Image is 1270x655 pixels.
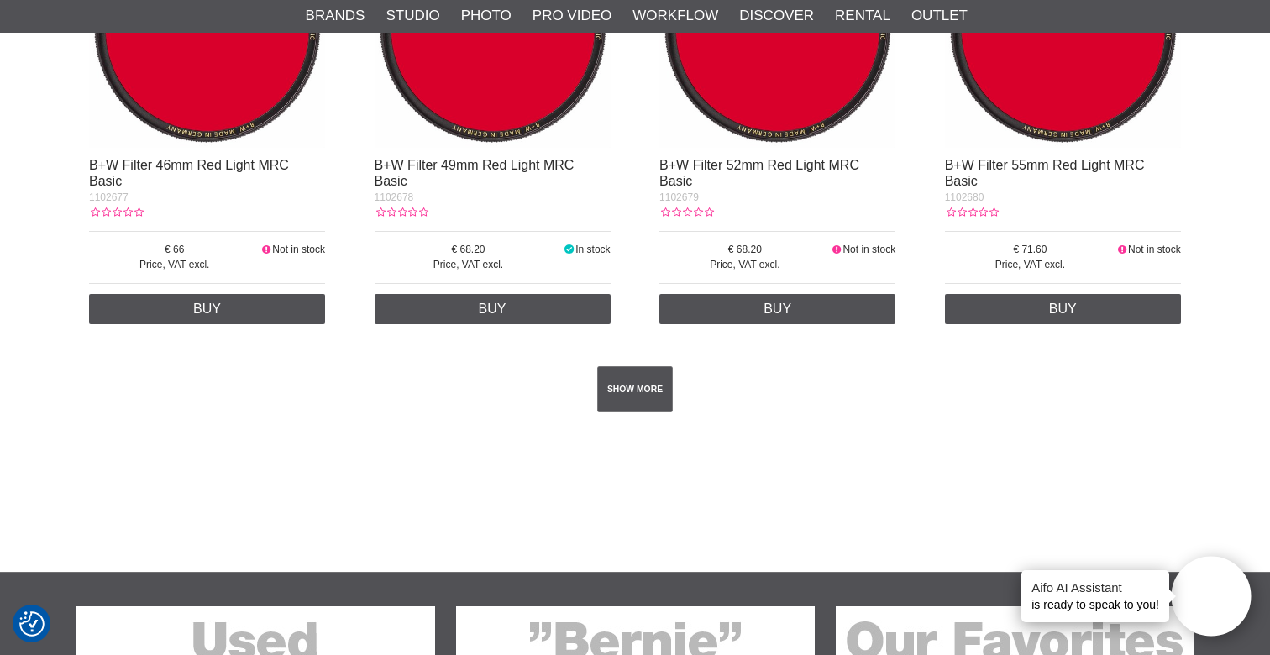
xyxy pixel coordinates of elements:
a: Buy [375,294,611,324]
a: Studio [386,5,439,27]
i: Not in stock [831,244,843,255]
a: Rental [835,5,890,27]
span: 1102680 [945,191,984,203]
span: Price, VAT excl. [89,257,260,272]
img: Revisit consent button [19,611,45,637]
a: Buy [659,294,895,324]
i: Not in stock [1115,244,1128,255]
span: Price, VAT excl. [945,257,1116,272]
a: B+W Filter 49mm Red Light MRC Basic [375,158,575,188]
div: Customer rating: 0 [375,205,428,220]
div: Customer rating: 0 [659,205,713,220]
span: 1102677 [89,191,129,203]
a: Brands [306,5,365,27]
div: is ready to speak to you! [1021,570,1169,622]
span: Not in stock [272,244,325,255]
a: Pro Video [533,5,611,27]
a: Workflow [632,5,718,27]
a: Buy [89,294,325,324]
span: 68.20 [659,242,831,257]
span: Price, VAT excl. [375,257,563,272]
a: Photo [461,5,512,27]
i: In stock [562,244,575,255]
h4: Aifo AI Assistant [1031,579,1159,596]
i: Not in stock [260,244,273,255]
span: 68.20 [375,242,563,257]
a: Buy [945,294,1181,324]
div: Customer rating: 0 [945,205,999,220]
a: B+W Filter 55mm Red Light MRC Basic [945,158,1145,188]
span: 71.60 [945,242,1116,257]
button: Consent Preferences [19,609,45,639]
span: Price, VAT excl. [659,257,831,272]
a: B+W Filter 46mm Red Light MRC Basic [89,158,289,188]
a: Discover [739,5,814,27]
a: SHOW MORE [597,366,674,412]
span: In stock [575,244,610,255]
span: 1102679 [659,191,699,203]
div: Customer rating: 0 [89,205,143,220]
span: 66 [89,242,260,257]
a: Outlet [911,5,968,27]
span: Not in stock [842,244,895,255]
a: B+W Filter 52mm Red Light MRC Basic [659,158,859,188]
span: Not in stock [1128,244,1181,255]
span: 1102678 [375,191,414,203]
